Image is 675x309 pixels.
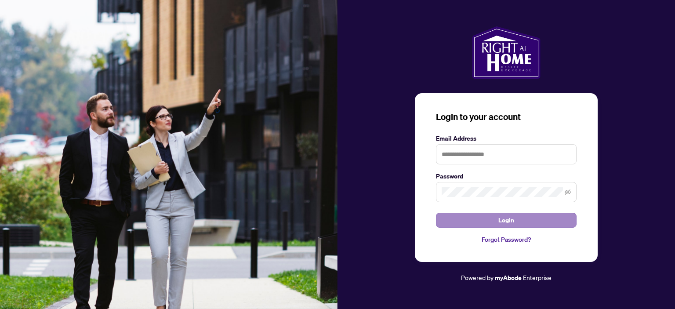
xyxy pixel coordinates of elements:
span: Powered by [461,273,494,281]
label: Password [436,171,577,181]
a: myAbode [495,273,522,283]
span: eye-invisible [565,189,571,195]
span: Enterprise [523,273,552,281]
button: Login [436,213,577,228]
a: Forgot Password? [436,235,577,244]
label: Email Address [436,134,577,143]
span: Login [498,213,514,227]
img: ma-logo [472,26,540,79]
h3: Login to your account [436,111,577,123]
